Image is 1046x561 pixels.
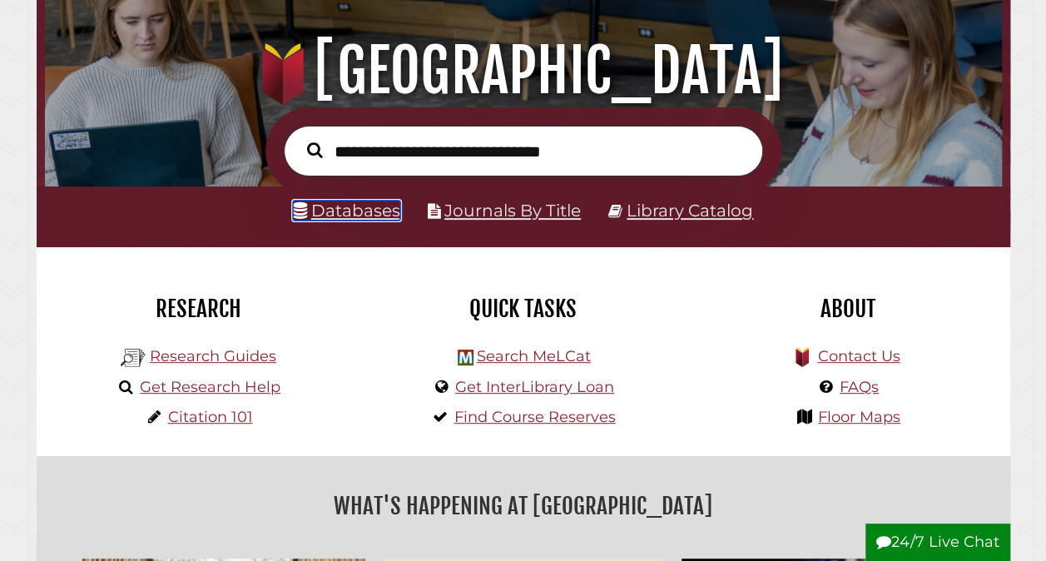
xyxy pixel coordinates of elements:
h2: About [698,295,998,323]
a: Journals By Title [444,201,581,221]
a: Find Course Reserves [454,408,616,426]
i: Search [307,141,323,158]
a: Search MeLCat [476,347,590,365]
button: Search [299,138,331,162]
a: Citation 101 [168,408,253,426]
a: Databases [293,201,400,221]
a: FAQs [840,378,879,396]
a: Library Catalog [627,201,753,221]
img: Hekman Library Logo [458,350,473,365]
h2: Research [49,295,349,323]
h2: Quick Tasks [374,295,673,323]
img: Hekman Library Logo [121,345,146,370]
a: Get Research Help [140,378,280,396]
a: Get InterLibrary Loan [455,378,614,396]
h1: [GEOGRAPHIC_DATA] [60,34,985,107]
a: Research Guides [150,347,276,365]
a: Contact Us [817,347,900,365]
h2: What's Happening at [GEOGRAPHIC_DATA] [49,487,998,525]
a: Floor Maps [818,408,900,426]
